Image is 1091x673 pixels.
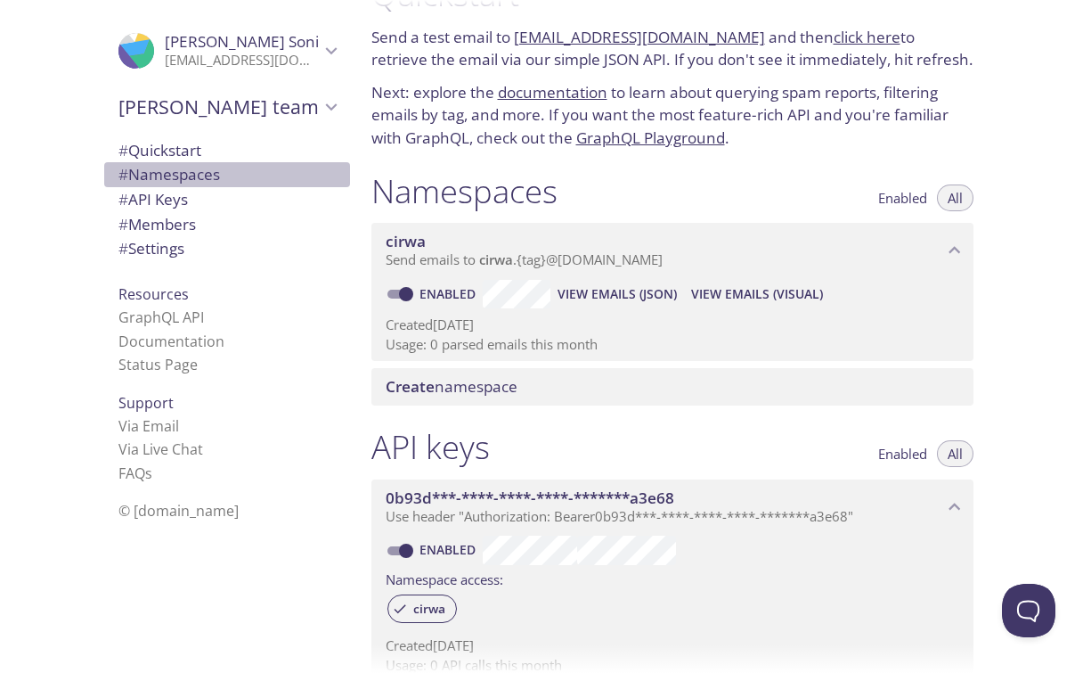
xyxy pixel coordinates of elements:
span: API Keys [118,189,188,209]
span: [PERSON_NAME] Soni [165,31,319,52]
p: Usage: 0 parsed emails this month [386,335,959,354]
button: All [937,185,973,211]
p: Created [DATE] [386,636,959,655]
span: Quickstart [118,140,201,160]
a: GraphQL Playground [576,127,725,148]
a: [EMAIL_ADDRESS][DOMAIN_NAME] [514,27,765,47]
span: Create [386,376,435,397]
div: Members [104,212,350,237]
a: FAQ [118,464,152,483]
span: # [118,164,128,185]
button: Enabled [867,185,938,211]
div: Quickstart [104,138,350,163]
button: Enabled [867,440,938,467]
p: Next: explore the to learn about querying spam reports, filtering emails by tag, and more. If you... [371,81,973,150]
div: cirwa namespace [371,223,973,278]
a: documentation [498,82,607,103]
button: View Emails (JSON) [550,280,684,308]
span: # [118,238,128,259]
span: # [118,214,128,234]
span: s [145,464,152,483]
div: cirwa [387,595,457,623]
a: click here [834,27,900,47]
span: Resources [118,284,189,304]
div: Namespaces [104,162,350,187]
h1: Namespaces [371,171,558,211]
button: All [937,440,973,467]
span: Namespaces [118,164,220,185]
span: Send emails to . {tag} @[DOMAIN_NAME] [386,250,663,268]
span: Members [118,214,196,234]
iframe: Help Scout Beacon - Open [1002,584,1055,637]
h1: API keys [371,427,490,467]
a: Via Live Chat [118,439,203,459]
a: GraphQL API [118,308,204,327]
span: View Emails (Visual) [691,283,823,305]
a: Status Page [118,355,198,374]
span: cirwa [403,601,456,617]
span: [PERSON_NAME] team [118,94,320,119]
span: © [DOMAIN_NAME] [118,501,239,521]
span: View Emails (JSON) [558,283,677,305]
div: Shaan's team [104,84,350,130]
a: Documentation [118,332,224,351]
a: Via Email [118,416,179,436]
div: Shaan Soni [104,21,350,80]
label: Namespace access: [386,565,503,591]
a: Enabled [417,285,483,302]
span: Support [118,393,174,413]
p: Created [DATE] [386,316,959,334]
button: View Emails (Visual) [684,280,830,308]
div: Team Settings [104,236,350,261]
span: Settings [118,238,184,259]
div: Create namespace [371,368,973,406]
span: cirwa [386,231,426,251]
a: Enabled [417,541,483,558]
span: # [118,140,128,160]
p: Send a test email to and then to retrieve the email via our simple JSON API. If you don't see it ... [371,26,973,71]
p: [EMAIL_ADDRESS][DOMAIN_NAME] [165,52,320,70]
span: # [118,189,128,209]
span: namespace [386,376,517,397]
span: cirwa [479,250,513,268]
div: API Keys [104,187,350,212]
